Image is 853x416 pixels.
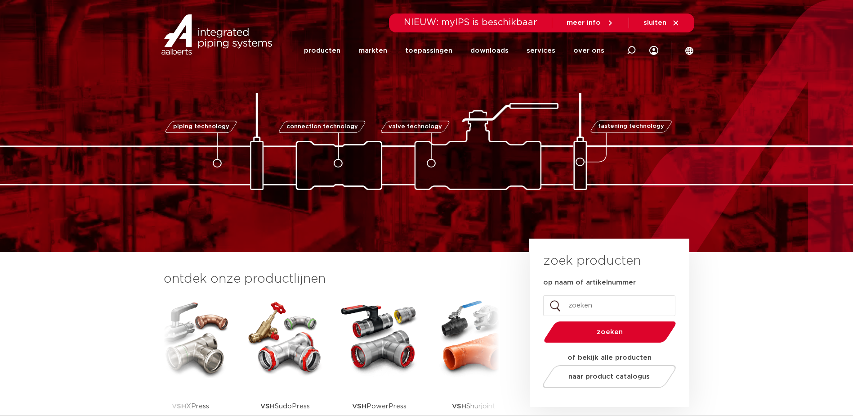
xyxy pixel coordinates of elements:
h3: zoek producten [543,252,641,270]
nav: Menu [304,32,604,69]
strong: of bekijk alle producten [567,354,652,361]
span: sluiten [643,19,666,26]
span: piping technology [173,124,229,130]
a: services [527,32,555,69]
a: producten [304,32,340,69]
a: downloads [470,32,509,69]
strong: VSH [260,403,275,410]
a: toepassingen [405,32,452,69]
input: zoeken [543,295,675,316]
span: valve technology [389,124,442,130]
strong: VSH [452,403,466,410]
span: zoeken [567,329,653,335]
a: over ons [573,32,604,69]
strong: VSH [172,403,186,410]
span: naar product catalogus [568,373,650,380]
span: NIEUW: myIPS is beschikbaar [404,18,537,27]
strong: VSH [352,403,366,410]
div: my IPS [649,32,658,69]
a: naar product catalogus [540,365,678,388]
a: sluiten [643,19,680,27]
span: fastening technology [598,124,664,130]
h3: ontdek onze productlijnen [164,270,499,288]
a: meer info [567,19,614,27]
span: connection technology [286,124,357,130]
a: markten [358,32,387,69]
span: meer info [567,19,601,26]
button: zoeken [540,321,679,344]
label: op naam of artikelnummer [543,278,636,287]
